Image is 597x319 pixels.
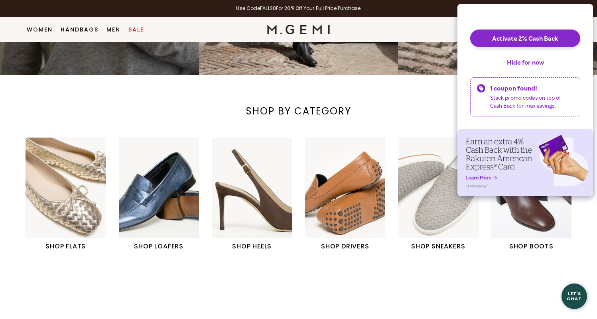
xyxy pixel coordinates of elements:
a: Handbags [61,26,99,33]
div: Let's Chat [562,291,587,301]
a: SHOP DRIVERS [305,138,386,251]
h1: SHOP BOOTS [491,242,572,251]
h1: SHOP SNEAKERS [398,242,479,251]
a: SHOP HEELS [212,138,292,251]
a: SHOP SNEAKERS [398,138,479,251]
img: M.Gemi [267,25,330,34]
a: SHOP LOAFERS [119,138,199,251]
h1: SHOP FLATS [26,242,106,251]
h1: SHOP DRIVERS [305,242,386,251]
div: 5 / 6 [398,138,491,251]
div: 1 / 6 [26,138,119,251]
strong: FALL20 [260,5,276,12]
div: SHOP BY CATEGORY [224,105,373,118]
a: SHOP FLATS [26,138,106,251]
a: Women [27,26,53,33]
h1: SHOP LOAFERS [119,242,199,251]
div: 4 / 6 [305,138,398,251]
a: Men [106,26,120,33]
h1: SHOP HEELS [212,242,292,251]
a: Sale [128,26,144,33]
div: 3 / 6 [212,138,305,251]
div: 2 / 6 [119,138,212,251]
